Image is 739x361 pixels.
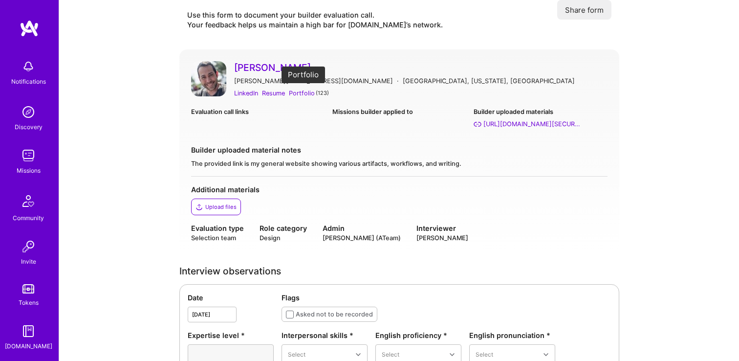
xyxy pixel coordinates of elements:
div: Evaluation type [191,223,244,233]
div: Flags [282,293,611,303]
a: Resume [262,88,285,98]
a: Portfolio [289,88,315,98]
img: guide book [19,321,38,341]
div: Tokens [19,297,39,308]
img: Community [17,189,40,213]
div: Evaluation call links [191,107,325,117]
a: [PERSON_NAME] [234,61,608,74]
div: Community [13,213,44,223]
div: Role category [260,223,307,233]
div: Builder uploaded material notes [191,145,608,155]
div: [PERSON_NAME] [416,233,468,243]
div: Discovery [15,122,43,132]
div: Invite [21,256,36,267]
i: https://www.netonup.com/?password=c1MzbHdkRnZ4bmRjcndFNjh5aWlGUT09 [474,120,481,128]
div: [PERSON_NAME][EMAIL_ADDRESS][DOMAIN_NAME] [234,76,393,86]
div: · [397,76,399,86]
i: icon Chevron [450,352,455,357]
div: Expertise level * [188,330,274,340]
div: Builder uploaded materials [474,107,607,117]
div: Interpersonal skills * [282,330,368,340]
div: Interview observations [179,266,619,276]
div: Missions builder applied to [332,107,466,117]
div: The provided link is my general website showing various artifacts, workflows, and writing. [191,159,608,168]
img: User Avatar [191,61,226,96]
div: Select [382,349,399,359]
div: Select [476,349,493,359]
img: bell [19,57,38,76]
div: Date [188,293,274,303]
i: icon Upload2 [196,203,203,211]
a: User Avatar [191,61,226,99]
div: English pronunciation * [469,330,555,340]
div: Select [288,349,305,359]
div: English proficiency * [375,330,461,340]
a: LinkedIn [234,88,258,98]
div: Design [260,233,307,243]
div: [PERSON_NAME] (ATeam) [323,233,401,243]
img: discovery [19,102,38,122]
div: ( 123 ) [316,88,329,98]
i: icon Chevron [356,352,361,357]
i: icon Chevron [543,352,548,357]
div: [DOMAIN_NAME] [5,341,52,351]
div: Use this form to document your builder evaluation call. Your feedback helps us maintain a high ba... [187,10,443,30]
div: Notifications [11,76,46,87]
img: tokens [22,284,34,293]
div: [GEOGRAPHIC_DATA], [US_STATE], [GEOGRAPHIC_DATA] [403,76,575,86]
div: Additional materials [191,184,608,195]
div: Missions [17,165,41,176]
img: teamwork [19,146,38,165]
div: Admin [323,223,401,233]
div: Interviewer [416,223,468,233]
div: Selection team [191,233,244,243]
div: https://www.netonup.com/?password=c1MzbHdkRnZ4bmRjcndFNjh5aWlGUT09 [483,119,581,129]
div: Asked not to be recorded [296,309,373,319]
a: [URL][DOMAIN_NAME][SECURITY_DATA] [474,119,607,129]
div: Upload files [205,203,237,211]
img: Invite [19,237,38,256]
img: logo [20,20,39,37]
